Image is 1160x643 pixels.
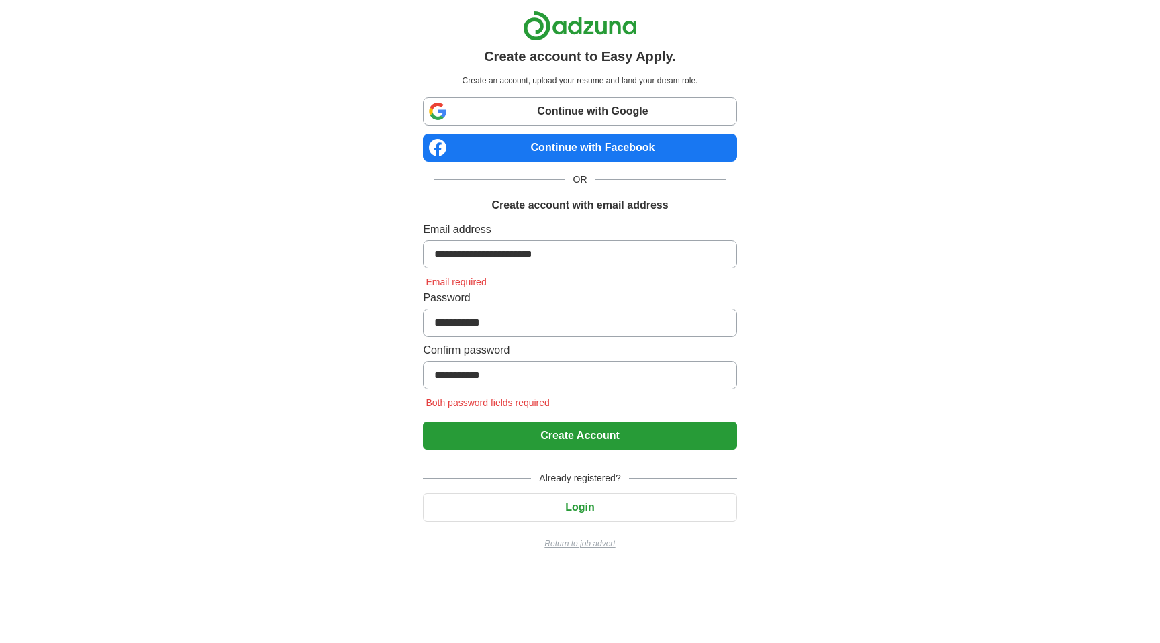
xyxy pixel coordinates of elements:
[423,501,736,513] a: Login
[423,538,736,550] a: Return to job advert
[423,290,736,306] label: Password
[423,277,489,287] span: Email required
[423,134,736,162] a: Continue with Facebook
[423,397,552,408] span: Both password fields required
[423,422,736,450] button: Create Account
[565,172,595,187] span: OR
[491,197,668,213] h1: Create account with email address
[484,46,676,66] h1: Create account to Easy Apply.
[423,97,736,126] a: Continue with Google
[423,493,736,522] button: Login
[531,471,628,485] span: Already registered?
[423,221,736,238] label: Email address
[423,342,736,358] label: Confirm password
[426,75,734,87] p: Create an account, upload your resume and land your dream role.
[523,11,637,41] img: Adzuna logo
